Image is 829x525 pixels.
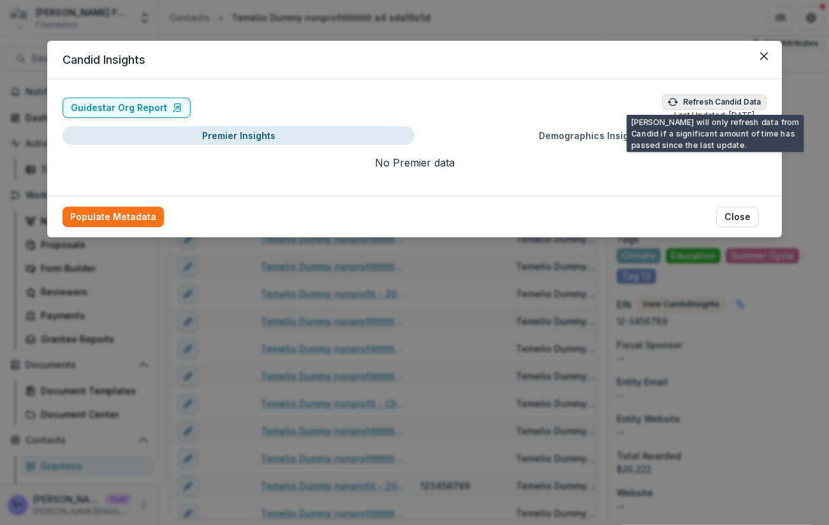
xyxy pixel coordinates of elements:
button: Demographics Insights [414,126,767,145]
header: Candid Insights [47,41,782,79]
p: Last Updated: [DATE] [674,110,754,121]
button: Close [716,207,759,227]
p: No Premier data [73,155,756,170]
button: Close [754,46,774,66]
button: Premier Insights [62,126,414,145]
a: Guidestar Org Report [62,98,191,118]
button: Refresh Candid Data [662,94,767,110]
button: Populate Metadata [62,207,164,227]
